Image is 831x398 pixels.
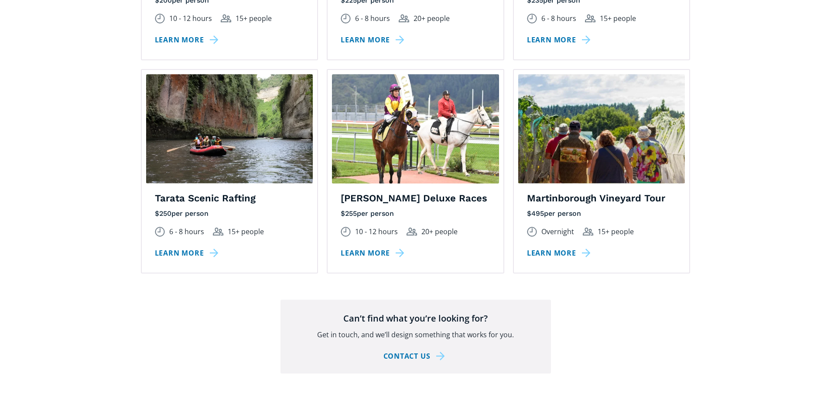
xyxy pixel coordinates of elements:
img: Duration [527,227,537,237]
a: Learn more [527,34,594,46]
a: Learn more [527,247,594,260]
img: Duration [155,14,165,24]
img: Group size [585,14,595,22]
div: 6 - 8 hours [355,12,390,25]
div: 15+ people [600,12,636,25]
div: per person [544,209,581,218]
h4: [PERSON_NAME] Deluxe Races [341,192,490,205]
img: Group of tourists exploring the vineyard [518,74,685,183]
div: 250 [159,209,171,218]
img: Duration [155,227,165,237]
div: $ [341,209,345,218]
a: Learn more [341,247,407,260]
div: Overnight [541,225,574,238]
div: $ [155,209,159,218]
div: 495 [531,209,544,218]
a: Learn more [155,247,222,260]
div: 6 - 8 hours [169,225,204,238]
img: An inflatable raft boat on a river in a gorge [146,74,313,183]
div: per person [171,209,209,218]
div: 255 [345,209,357,218]
div: $ [527,209,531,218]
div: 15+ people [598,225,634,238]
img: Group size [221,14,231,22]
img: Group size [399,14,409,22]
img: Group size [583,228,593,235]
h4: Can’t find what you’re looking for? [304,313,527,324]
img: Group size [407,228,417,235]
p: Get in touch, and we’ll design something that works for you. [304,329,527,341]
div: 6 - 8 hours [541,12,576,25]
a: Learn more [341,34,407,46]
h4: Martinborough Vineyard Tour [527,192,677,205]
a: Contact us [383,350,448,363]
img: Two riders on horseback at Wellington Racing [332,74,499,183]
div: 10 - 12 hours [169,12,212,25]
div: 10 - 12 hours [355,225,398,238]
div: per person [357,209,394,218]
div: 15+ people [228,225,264,238]
a: Learn more [155,34,222,46]
div: 15+ people [236,12,272,25]
img: Duration [527,14,537,24]
div: 20+ people [421,225,458,238]
img: Group size [213,228,223,235]
h4: Tarata Scenic Rafting [155,192,304,205]
img: Duration [341,227,351,237]
img: Duration [341,14,351,24]
div: 20+ people [414,12,450,25]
